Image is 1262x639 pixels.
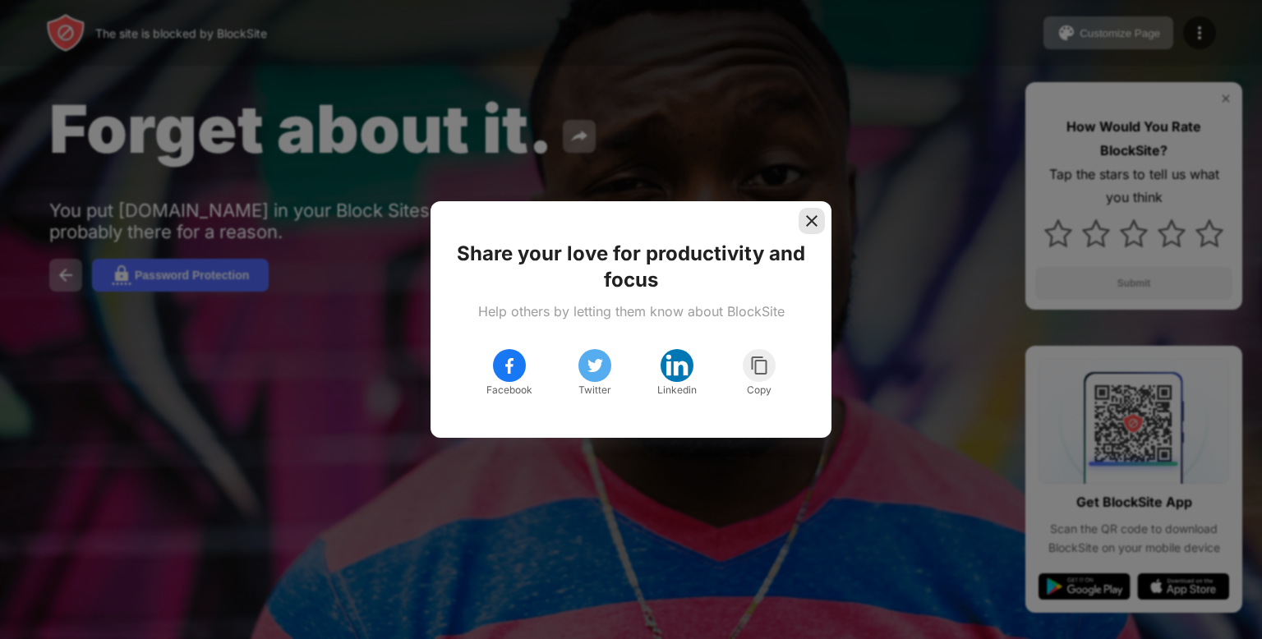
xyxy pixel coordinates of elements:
div: Help others by letting them know about BlockSite [478,303,785,319]
div: Twitter [578,382,611,398]
img: copy.svg [749,356,770,375]
img: twitter.svg [585,356,605,375]
img: facebook.svg [500,356,519,375]
img: linkedin.svg [664,352,690,379]
div: Copy [747,382,771,398]
div: Linkedin [657,382,697,398]
div: Share your love for productivity and focus [450,241,812,293]
div: Facebook [486,382,532,398]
